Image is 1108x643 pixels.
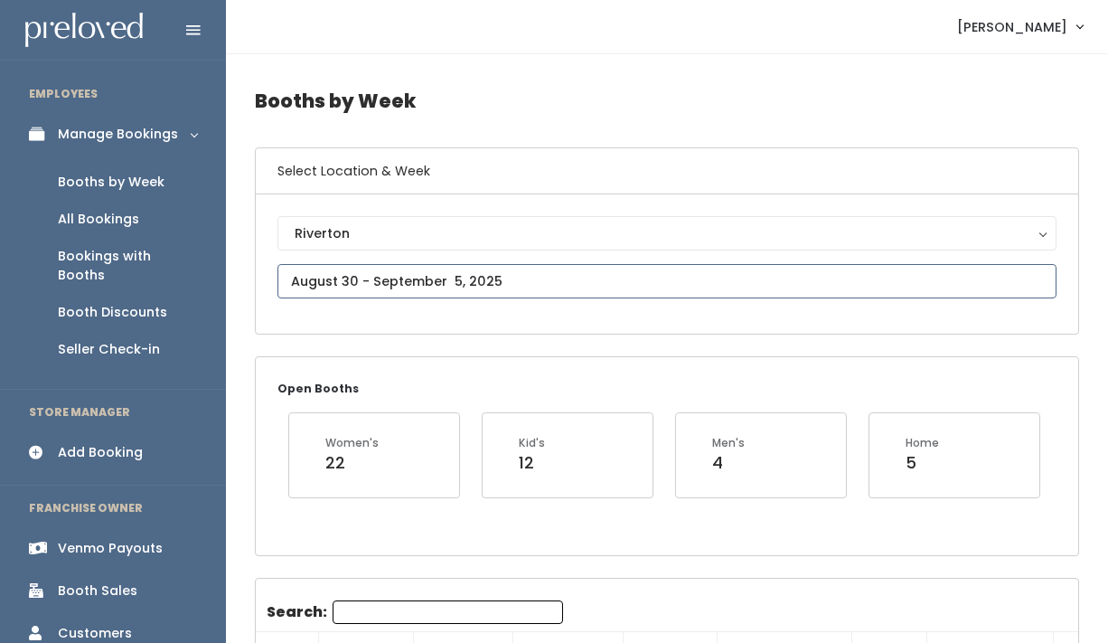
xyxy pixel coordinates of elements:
div: Booths by Week [58,173,164,192]
div: Add Booking [58,443,143,462]
a: [PERSON_NAME] [939,7,1101,46]
input: Search: [333,600,563,624]
div: Venmo Payouts [58,539,163,558]
h6: Select Location & Week [256,148,1078,194]
span: [PERSON_NAME] [957,17,1067,37]
div: 5 [906,451,939,475]
input: August 30 - September 5, 2025 [277,264,1056,298]
div: Kid's [519,435,545,451]
div: Booth Discounts [58,303,167,322]
div: Men's [712,435,745,451]
h4: Booths by Week [255,76,1079,126]
div: All Bookings [58,210,139,229]
img: preloved logo [25,13,143,48]
button: Riverton [277,216,1056,251]
label: Search: [267,600,563,624]
small: Open Booths [277,381,359,396]
div: 22 [325,451,379,475]
div: Riverton [295,223,1039,243]
div: Bookings with Booths [58,247,197,285]
div: Seller Check-in [58,340,160,359]
div: 12 [519,451,545,475]
div: Women's [325,435,379,451]
div: Booth Sales [58,582,137,600]
div: Home [906,435,939,451]
div: Customers [58,624,132,643]
div: 4 [712,451,745,475]
div: Manage Bookings [58,125,178,144]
